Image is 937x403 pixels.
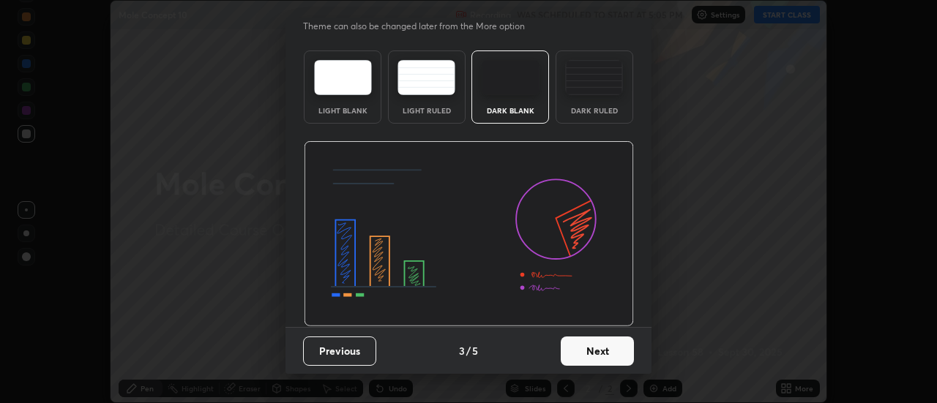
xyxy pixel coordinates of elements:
button: Next [561,336,634,366]
img: lightRuledTheme.5fabf969.svg [397,60,455,95]
button: Previous [303,336,376,366]
h4: 3 [459,343,465,358]
p: Theme can also be changed later from the More option [303,20,540,33]
div: Light Ruled [397,107,456,114]
div: Dark Blank [481,107,540,114]
img: lightTheme.e5ed3b09.svg [314,60,372,95]
h4: / [466,343,471,358]
div: Dark Ruled [565,107,624,114]
img: darkTheme.f0cc69e5.svg [482,60,540,95]
h4: 5 [472,343,478,358]
div: Light Blank [313,107,372,114]
img: darkThemeBanner.d06ce4a2.svg [304,141,634,327]
img: darkRuledTheme.de295e13.svg [565,60,623,95]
